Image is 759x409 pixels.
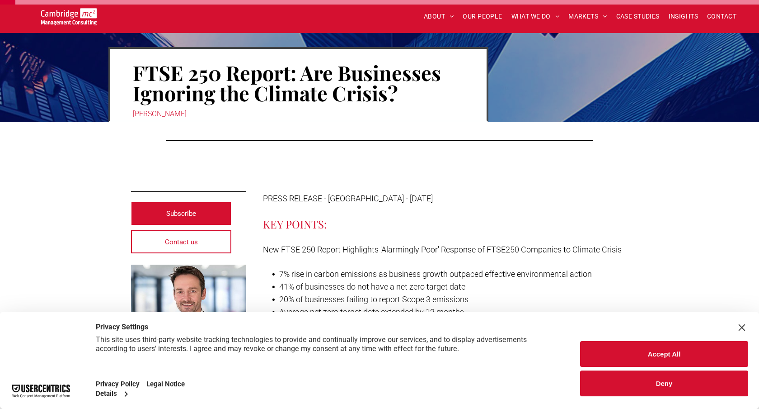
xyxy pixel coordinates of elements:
span: 7% rise in carbon emissions as business growth outpaced effective environmental action [279,269,592,279]
span: New FTSE 250 Report Highlights 'Alarmingly Poor' Response of FTSE250 Companies to Climate Crisis [263,245,622,254]
a: CONTACT [703,10,741,24]
a: Contact us [131,230,231,253]
span: Subscribe [166,202,196,225]
span: Average net zero target date extended by 13 months [279,307,464,317]
span: PRESS RELEASE - [GEOGRAPHIC_DATA] - [DATE] [263,194,433,203]
a: ABOUT [419,10,459,24]
span: 41% of businesses do not have a net zero target date [279,282,465,291]
img: Go to Homepage [41,8,97,25]
a: INSIGHTS [664,10,703,24]
a: Subscribe [131,202,231,225]
a: Pete Nisbet [131,265,246,342]
h1: FTSE 250 Report: Are Businesses Ignoring the Climate Crisis? [133,62,464,104]
a: MARKETS [564,10,611,24]
span: 20% of businesses failing to report Scope 3 emissions [279,295,469,304]
a: OUR PEOPLE [458,10,506,24]
span: KEY POINTS: [263,217,327,231]
div: [PERSON_NAME] [133,108,464,120]
a: CASE STUDIES [612,10,664,24]
a: Your Business Transformed | Cambridge Management Consulting [41,10,97,19]
a: WHAT WE DO [507,10,564,24]
span: Contact us [165,231,198,253]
